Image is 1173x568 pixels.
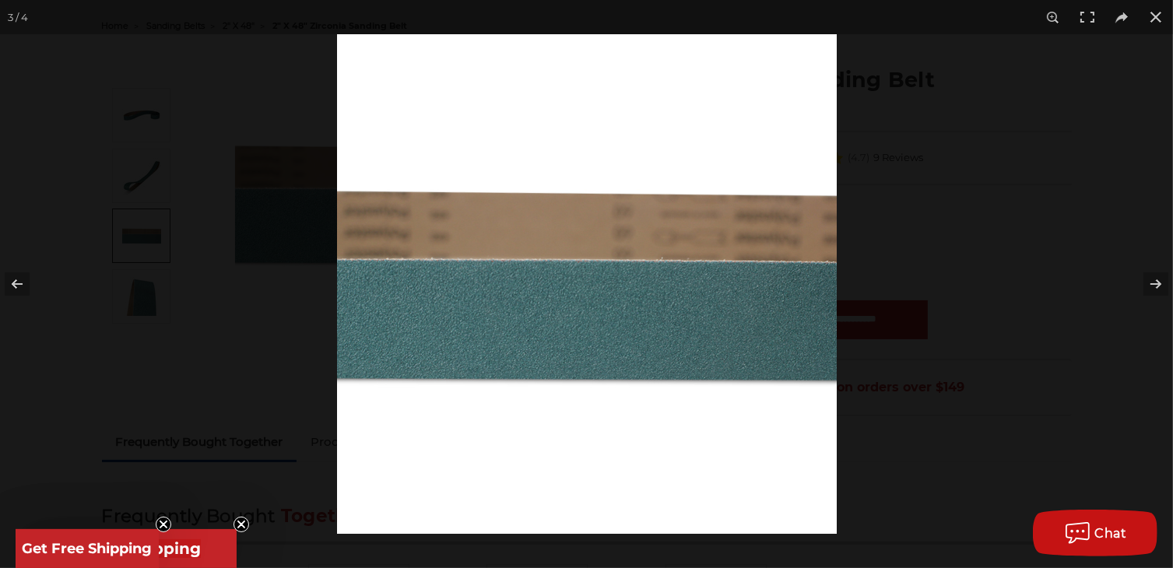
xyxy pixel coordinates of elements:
[23,540,153,557] span: Get Free Shipping
[1119,245,1173,323] button: Next (arrow right)
[156,517,171,532] button: Close teaser
[234,517,249,532] button: Close teaser
[16,529,159,568] div: Get Free ShippingClose teaser
[337,34,837,534] img: 2_x_48_Zirconia_Sanding_Belt_-3__39772.1586546041.jpg
[16,529,237,568] div: Get Free ShippingClose teaser
[1033,510,1157,556] button: Chat
[1095,526,1127,541] span: Chat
